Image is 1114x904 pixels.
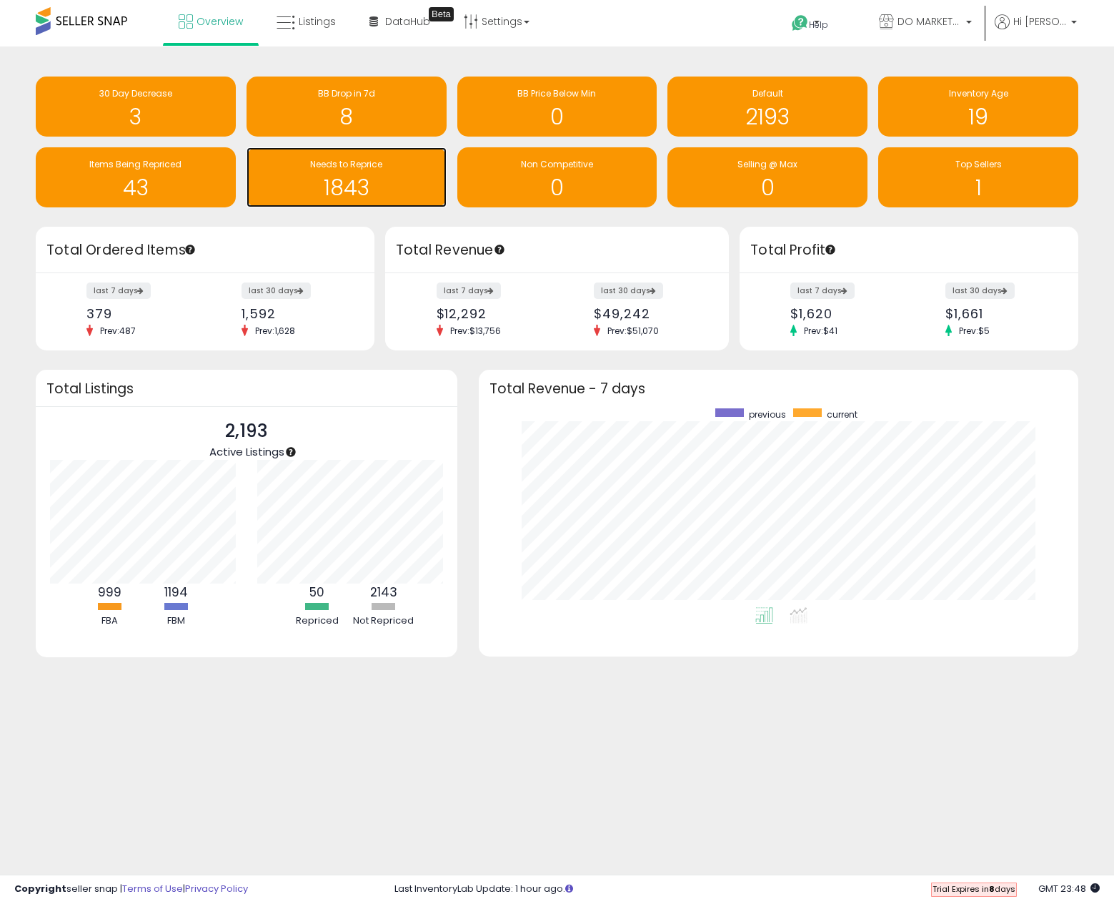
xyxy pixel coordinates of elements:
[43,105,229,129] h1: 3
[955,158,1002,170] span: Top Sellers
[248,325,302,337] span: Prev: 1,628
[1013,14,1067,29] span: Hi [PERSON_NAME]
[247,147,447,207] a: Needs to Reprice 1843
[489,383,1068,394] h3: Total Revenue - 7 days
[790,282,855,299] label: last 7 days
[242,282,311,299] label: last 30 days
[352,614,416,628] div: Not Repriced
[897,14,962,29] span: DO MARKETPLACE LLC
[197,14,243,29] span: Overview
[493,243,506,256] div: Tooltip anchor
[209,418,284,445] p: 2,193
[945,306,1053,321] div: $1,661
[790,306,898,321] div: $1,620
[242,306,349,321] div: 1,592
[878,147,1078,207] a: Top Sellers 1
[952,325,997,337] span: Prev: $5
[824,243,837,256] div: Tooltip anchor
[247,77,447,137] a: BB Drop in 7d 8
[878,77,1078,137] a: Inventory Age 19
[752,87,783,99] span: Default
[675,176,860,200] h1: 0
[309,584,324,601] b: 50
[164,584,188,601] b: 1194
[93,325,143,337] span: Prev: 487
[385,14,430,29] span: DataHub
[370,584,397,601] b: 2143
[437,306,547,321] div: $12,292
[437,282,501,299] label: last 7 days
[144,614,209,628] div: FBM
[89,158,181,170] span: Items Being Repriced
[749,408,786,421] span: previous
[310,158,382,170] span: Needs to Reprice
[594,282,663,299] label: last 30 days
[43,176,229,200] h1: 43
[827,408,857,421] span: current
[284,446,297,458] div: Tooltip anchor
[46,383,447,394] h3: Total Listings
[254,176,439,200] h1: 1843
[457,77,657,137] a: BB Price Below Min 0
[209,444,284,459] span: Active Listings
[791,14,809,32] i: Get Help
[809,19,828,31] span: Help
[750,240,1068,260] h3: Total Profit
[299,14,336,29] span: Listings
[675,105,860,129] h1: 2193
[780,4,856,46] a: Help
[99,87,172,99] span: 30 Day Decrease
[318,87,375,99] span: BB Drop in 7d
[995,14,1077,46] a: Hi [PERSON_NAME]
[885,105,1071,129] h1: 19
[600,325,666,337] span: Prev: $51,070
[429,7,454,21] div: Tooltip anchor
[521,158,593,170] span: Non Competitive
[184,243,197,256] div: Tooltip anchor
[36,77,236,137] a: 30 Day Decrease 3
[594,306,704,321] div: $49,242
[949,87,1008,99] span: Inventory Age
[517,87,596,99] span: BB Price Below Min
[667,77,867,137] a: Default 2193
[46,240,364,260] h3: Total Ordered Items
[464,105,650,129] h1: 0
[945,282,1015,299] label: last 30 days
[78,614,142,628] div: FBA
[737,158,797,170] span: Selling @ Max
[86,306,194,321] div: 379
[36,147,236,207] a: Items Being Repriced 43
[443,325,508,337] span: Prev: $13,756
[797,325,845,337] span: Prev: $41
[285,614,349,628] div: Repriced
[98,584,121,601] b: 999
[457,147,657,207] a: Non Competitive 0
[254,105,439,129] h1: 8
[464,176,650,200] h1: 0
[885,176,1071,200] h1: 1
[396,240,718,260] h3: Total Revenue
[667,147,867,207] a: Selling @ Max 0
[86,282,151,299] label: last 7 days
